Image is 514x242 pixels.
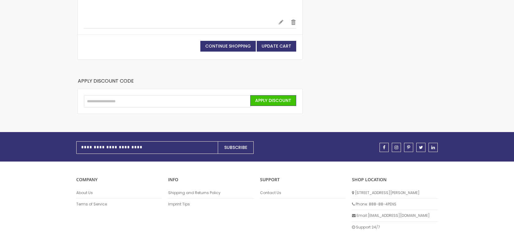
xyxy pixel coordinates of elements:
span: instagram [395,145,398,150]
button: Apply Discount [250,95,296,106]
li: Phone: 888-88-4PENS [352,199,438,210]
li: Support 24/7 [352,222,438,233]
span: Continue Shopping [205,43,251,49]
p: Support [260,177,346,183]
a: Contact Us [260,190,346,195]
a: Continue Shopping [200,41,256,52]
p: INFO [168,177,254,183]
a: Imprint Tips [168,202,254,207]
span: Apply Discount [255,97,291,103]
p: COMPANY [76,177,162,183]
span: pinterest [407,145,410,150]
strong: Apply Discount Code [78,78,134,89]
p: SHOP LOCATION [352,177,438,183]
span: Update Cart [262,43,291,49]
a: linkedin [429,143,438,152]
li: [STREET_ADDRESS][PERSON_NAME] [352,187,438,199]
span: twitter [419,145,423,150]
a: facebook [380,143,389,152]
span: linkedin [431,145,435,150]
a: About Us [76,190,162,195]
a: twitter [416,143,425,152]
a: Terms of Service [76,202,162,207]
button: Subscribe [218,141,254,154]
a: pinterest [404,143,413,152]
li: Email: [EMAIL_ADDRESS][DOMAIN_NAME] [352,210,438,221]
a: instagram [392,143,401,152]
span: facebook [383,145,385,150]
a: Shipping and Returns Policy [168,190,254,195]
button: Update Cart [257,41,296,52]
span: Subscribe [224,144,247,150]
